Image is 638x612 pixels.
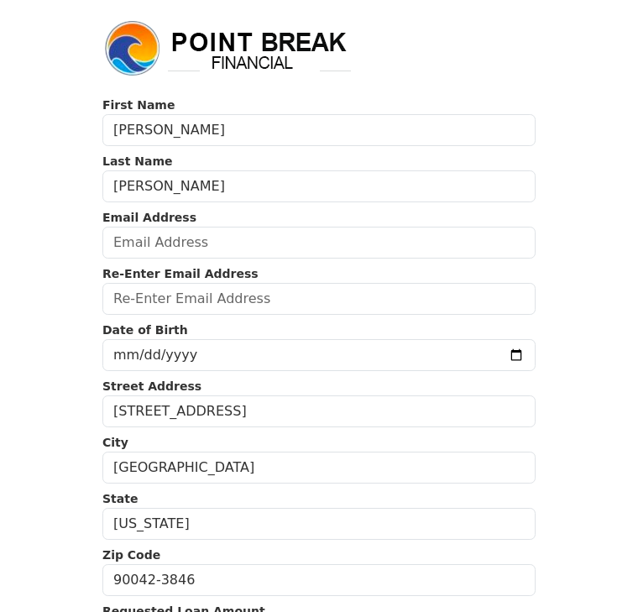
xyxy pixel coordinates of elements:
[102,154,173,168] strong: Last Name
[102,211,196,224] strong: Email Address
[102,395,536,427] input: Street Address
[102,452,536,484] input: City
[102,323,188,337] strong: Date of Birth
[102,18,354,79] img: logo.png
[102,492,138,505] strong: State
[102,379,201,393] strong: Street Address
[102,548,160,562] strong: Zip Code
[102,283,536,315] input: Re-Enter Email Address
[102,98,175,112] strong: First Name
[102,170,536,202] input: Last Name
[102,227,536,259] input: Email Address
[102,114,536,146] input: First Name
[102,564,536,596] input: Zip Code
[102,267,259,280] strong: Re-Enter Email Address
[102,436,128,449] strong: City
